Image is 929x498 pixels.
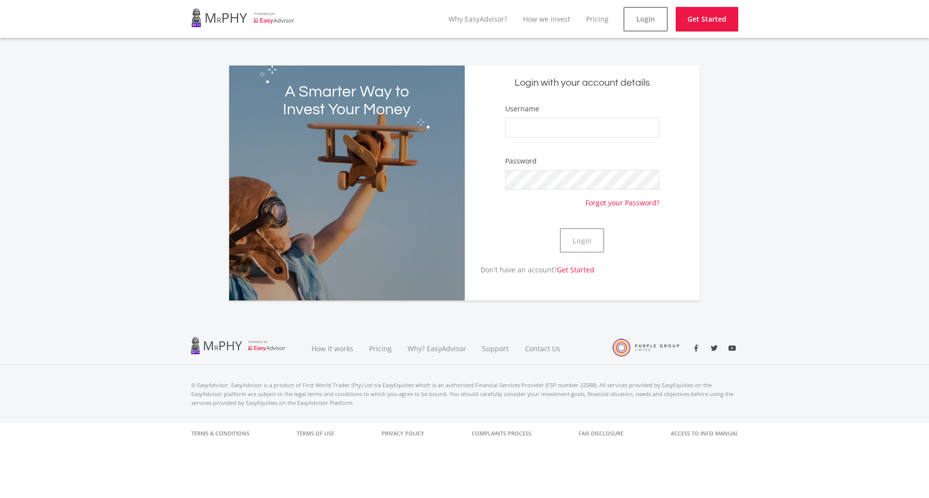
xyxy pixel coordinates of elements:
h2: A Smarter Way to Invest Your Money [276,83,417,119]
a: Pricing [586,14,609,24]
a: Pricing [361,332,400,365]
h5: Login with your account details [472,76,692,90]
a: Get Started [676,7,738,32]
a: Contact Us [517,332,569,365]
a: Complaints Process [472,423,531,444]
a: How we invest [523,14,570,24]
a: FAIS Disclosure [579,423,623,444]
p: © EasyAdvisor. EasyAdvisor is a product of First World Trader (Pty) Ltd t/a EasyEquities which is... [191,381,738,407]
a: Support [474,332,517,365]
label: Password [505,156,537,166]
a: Login [623,7,668,32]
a: Privacy Policy [381,423,424,444]
a: Access to Info Manual [671,423,738,444]
a: Why EasyAdvisor? [448,14,507,24]
a: How it works [304,332,361,365]
a: Terms of Use [297,423,334,444]
a: Forgot your Password? [585,190,659,208]
a: Terms & Conditions [191,423,249,444]
a: Get Started [557,265,594,274]
label: Username [505,104,539,114]
p: Don't have an account? [465,265,594,275]
button: Login [560,228,604,253]
a: Why? EasyAdvisor [400,332,474,365]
